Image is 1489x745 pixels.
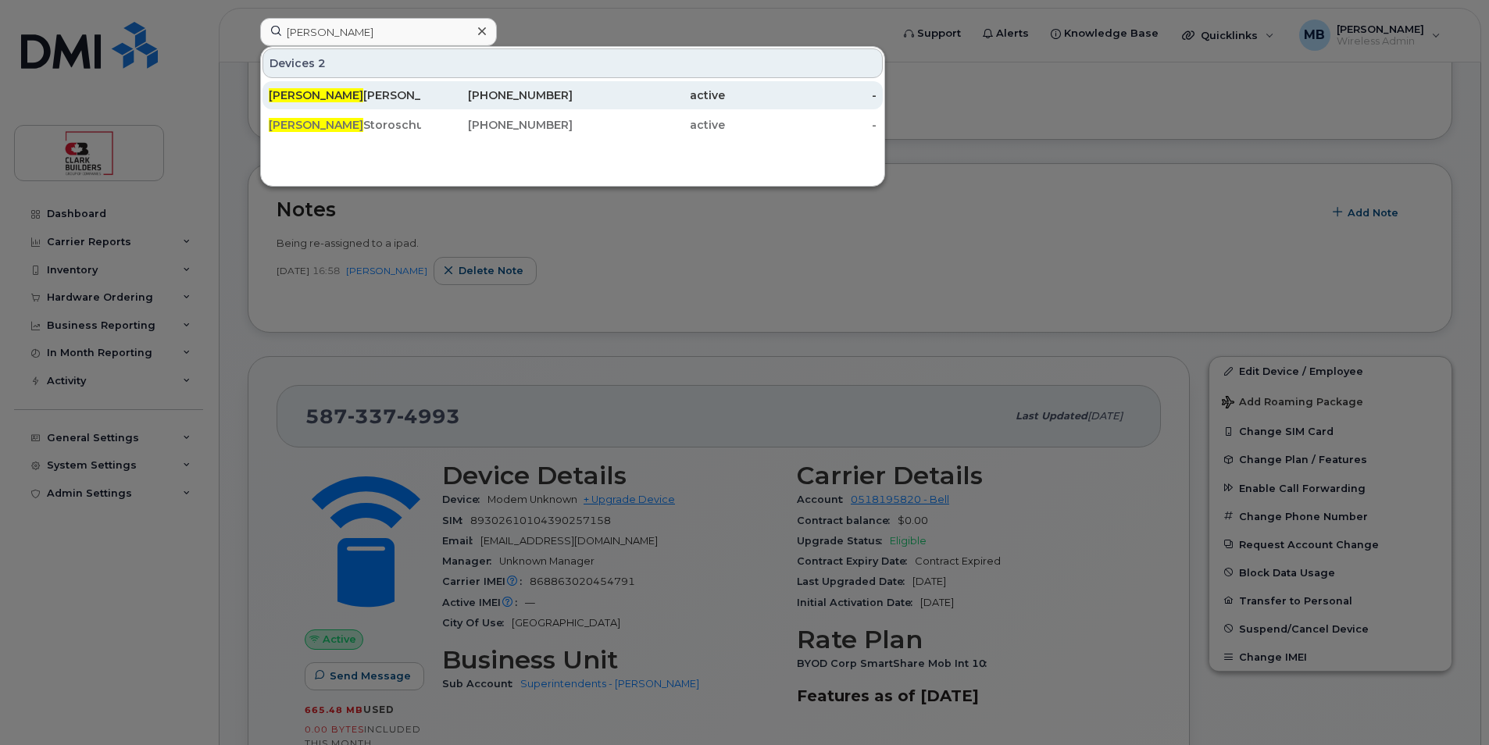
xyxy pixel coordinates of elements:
div: [PERSON_NAME] [269,87,421,103]
div: Storoschuk [269,117,421,133]
span: 2 [318,55,326,71]
iframe: Messenger Launcher [1421,677,1477,733]
input: Find something... [260,18,497,46]
div: Devices [262,48,883,78]
span: [PERSON_NAME] [269,88,363,102]
div: [PHONE_NUMBER] [421,117,573,133]
a: [PERSON_NAME][PERSON_NAME][PHONE_NUMBER]active- [262,81,883,109]
a: [PERSON_NAME]Storoschuk[PHONE_NUMBER]active- [262,111,883,139]
div: - [725,87,877,103]
div: [PHONE_NUMBER] [421,87,573,103]
div: active [573,87,725,103]
span: [PERSON_NAME] [269,118,363,132]
div: - [725,117,877,133]
div: active [573,117,725,133]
